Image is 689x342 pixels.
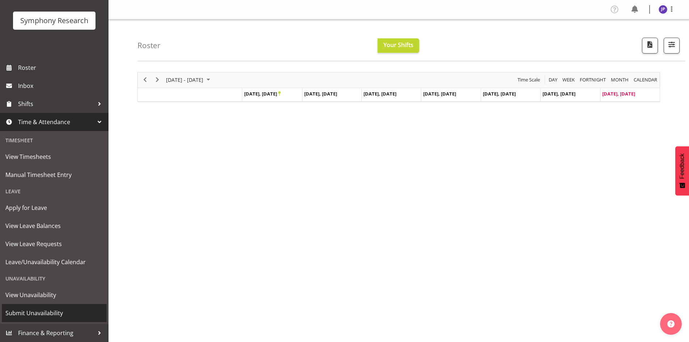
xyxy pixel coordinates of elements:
span: [DATE], [DATE] [483,90,516,97]
button: Timeline Day [548,75,559,84]
div: September 22 - 28, 2025 [163,72,214,88]
span: [DATE], [DATE] [602,90,635,97]
div: Timesheet [2,133,107,148]
span: Your Shifts [383,41,413,49]
span: View Unavailability [5,290,103,300]
button: Filter Shifts [664,38,680,54]
h4: Roster [137,41,161,50]
img: help-xxl-2.png [667,320,675,328]
img: judith-partridge11888.jpg [659,5,667,14]
span: View Leave Balances [5,220,103,231]
span: [DATE] - [DATE] [165,75,204,84]
span: [DATE], [DATE] [363,90,396,97]
button: Time Scale [516,75,541,84]
div: Symphony Research [20,15,88,26]
span: [DATE], [DATE] [423,90,456,97]
span: Apply for Leave [5,202,103,213]
span: calendar [633,75,658,84]
span: [DATE], [DATE] [543,90,575,97]
a: View Timesheets [2,148,107,166]
span: Month [610,75,629,84]
a: Apply for Leave [2,199,107,217]
div: Unavailability [2,271,107,286]
button: Download a PDF of the roster according to the set date range. [642,38,658,54]
span: [DATE], [DATE] [304,90,337,97]
a: Submit Unavailability [2,304,107,322]
button: Previous [140,75,150,84]
span: Week [562,75,575,84]
button: Month [633,75,659,84]
button: Timeline Week [561,75,576,84]
span: Day [548,75,558,84]
button: Fortnight [579,75,607,84]
span: Leave/Unavailability Calendar [5,257,103,267]
span: Submit Unavailability [5,308,103,318]
span: Shifts [18,98,94,109]
button: Your Shifts [378,38,419,53]
span: Roster [18,62,105,73]
span: Finance & Reporting [18,328,94,338]
a: View Leave Balances [2,217,107,235]
div: Leave [2,184,107,199]
span: Manual Timesheet Entry [5,169,103,180]
span: Time & Attendance [18,117,94,127]
div: next period [151,72,163,88]
a: Manual Timesheet Entry [2,166,107,184]
span: Inbox [18,80,105,91]
div: previous period [139,72,151,88]
button: September 2025 [165,75,213,84]
div: Timeline Week of September 28, 2025 [137,72,660,102]
span: Feedback [679,153,685,179]
a: View Leave Requests [2,235,107,253]
span: View Timesheets [5,151,103,162]
a: View Unavailability [2,286,107,304]
a: Leave/Unavailability Calendar [2,253,107,271]
button: Timeline Month [610,75,630,84]
button: Next [153,75,162,84]
span: [DATE], [DATE] [244,90,281,97]
button: Feedback - Show survey [675,146,689,195]
span: View Leave Requests [5,238,103,249]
